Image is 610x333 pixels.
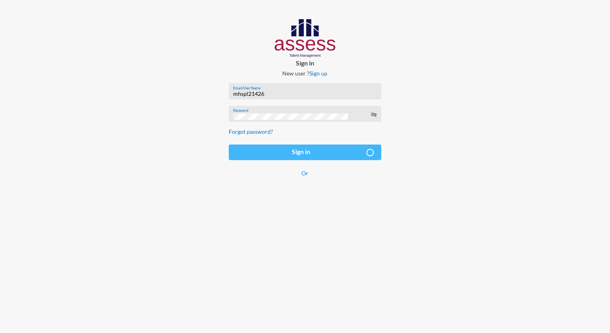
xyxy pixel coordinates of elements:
p: New user ? [222,70,387,77]
input: Email/User Name [233,91,377,97]
p: Or [229,170,381,176]
img: AssessLogoo.svg [275,19,336,57]
button: Sign in [229,145,381,160]
a: Forgot password? [229,128,273,135]
a: Sign up [309,70,327,77]
p: Sign in [222,59,387,67]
